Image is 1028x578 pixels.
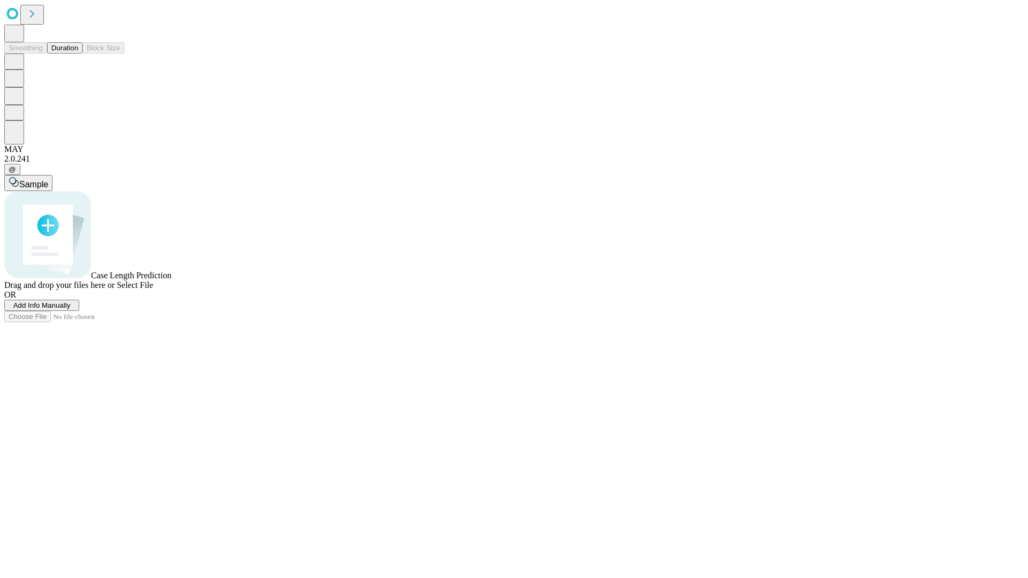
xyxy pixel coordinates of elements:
[4,175,52,191] button: Sample
[13,301,71,309] span: Add Info Manually
[4,290,16,299] span: OR
[47,42,82,54] button: Duration
[4,144,1024,154] div: MAY
[4,280,115,290] span: Drag and drop your files here or
[19,180,48,189] span: Sample
[4,42,47,54] button: Smoothing
[4,300,79,311] button: Add Info Manually
[4,164,20,175] button: @
[117,280,153,290] span: Select File
[4,154,1024,164] div: 2.0.241
[9,165,16,173] span: @
[82,42,124,54] button: Block Size
[91,271,171,280] span: Case Length Prediction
